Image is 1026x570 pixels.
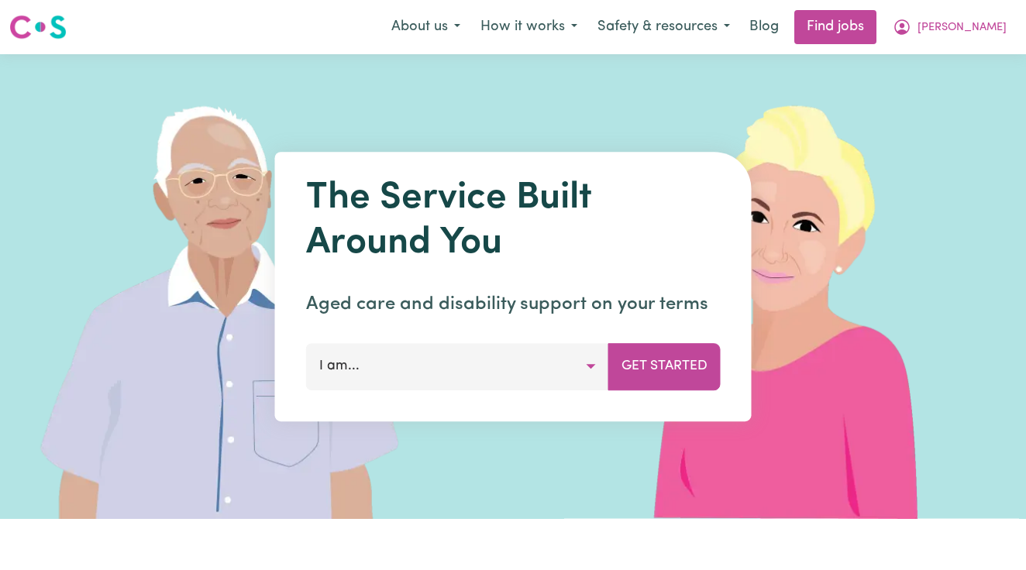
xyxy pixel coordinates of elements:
[794,10,876,44] a: Find jobs
[470,11,587,43] button: How it works
[306,177,721,266] h1: The Service Built Around You
[883,11,1017,43] button: My Account
[740,10,788,44] a: Blog
[9,9,67,45] a: Careseekers logo
[306,290,721,318] p: Aged care and disability support on your terms
[918,19,1007,36] span: [PERSON_NAME]
[381,11,470,43] button: About us
[587,11,740,43] button: Safety & resources
[9,13,67,41] img: Careseekers logo
[608,343,721,390] button: Get Started
[306,343,609,390] button: I am...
